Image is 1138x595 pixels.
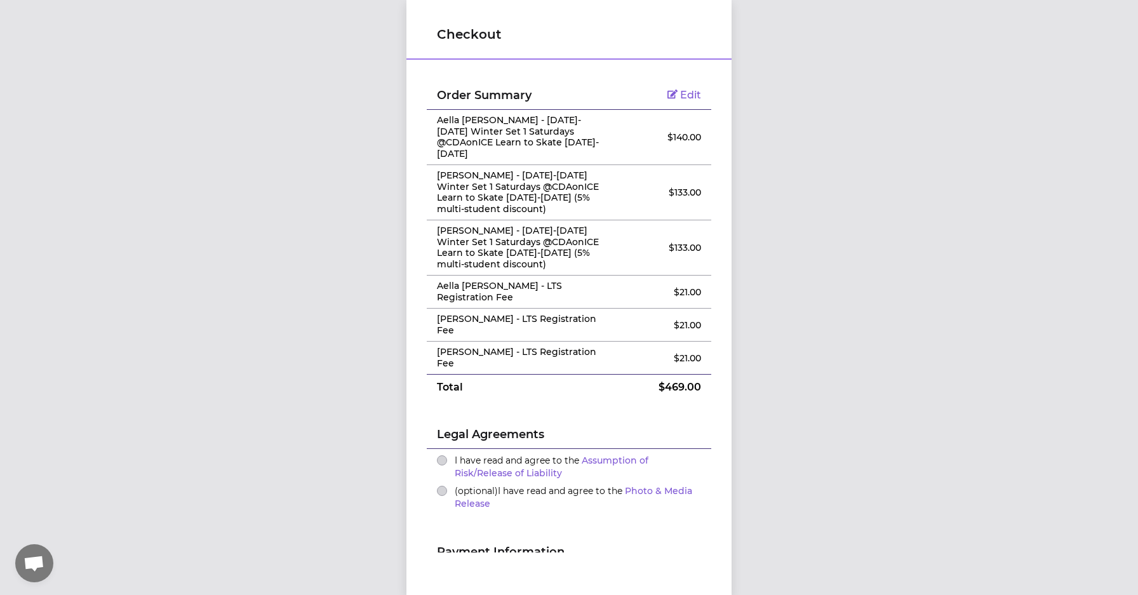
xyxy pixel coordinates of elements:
span: Edit [680,89,701,101]
p: $ 21.00 [627,286,701,298]
p: $ 21.00 [627,319,701,331]
span: I have read and agree to the [455,455,648,479]
p: $ 469.00 [627,380,701,395]
h2: Order Summary [437,86,606,104]
p: $ 133.00 [627,186,701,199]
p: $ 140.00 [627,131,701,144]
p: [PERSON_NAME] - [DATE]-[DATE] Winter Set 1 Saturdays @CDAonICE Learn to Skate [DATE]-[DATE] (5% m... [437,225,606,270]
td: Total [427,375,617,401]
p: $ 21.00 [627,352,701,364]
p: Aella [PERSON_NAME] - LTS Registration Fee [437,281,606,303]
p: [PERSON_NAME] - [DATE]-[DATE] Winter Set 1 Saturdays @CDAonICE Learn to Skate [DATE]-[DATE] (5% m... [437,170,606,215]
span: I have read and agree to the [455,485,692,509]
p: $ 133.00 [627,241,701,254]
a: Edit [667,89,701,101]
h2: Legal Agreements [437,425,701,448]
h2: Payment Information [437,543,701,566]
p: Aella [PERSON_NAME] - [DATE]-[DATE] Winter Set 1 Saturdays @CDAonICE Learn to Skate [DATE]-[DATE] [437,115,606,159]
span: (optional) [455,485,498,497]
h1: Checkout [437,25,701,43]
p: [PERSON_NAME] - LTS Registration Fee [437,314,606,336]
div: Open chat [15,544,53,582]
p: [PERSON_NAME] - LTS Registration Fee [437,347,606,369]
